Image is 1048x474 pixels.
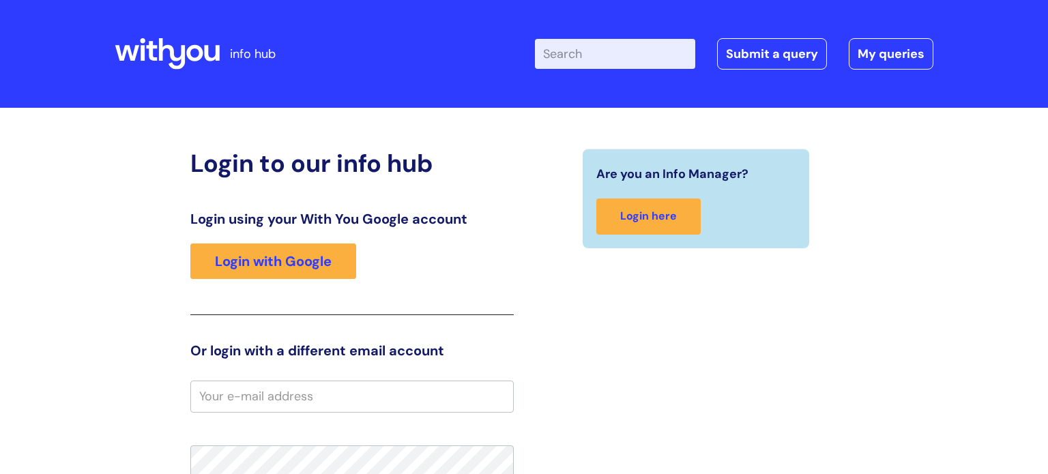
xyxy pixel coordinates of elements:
span: Are you an Info Manager? [596,163,748,185]
a: Login with Google [190,243,356,279]
input: Your e-mail address [190,381,514,412]
p: info hub [230,43,276,65]
h2: Login to our info hub [190,149,514,178]
a: Submit a query [717,38,827,70]
a: My queries [849,38,933,70]
input: Search [535,39,695,69]
h3: Login using your With You Google account [190,211,514,227]
a: Login here [596,198,701,235]
h3: Or login with a different email account [190,342,514,359]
